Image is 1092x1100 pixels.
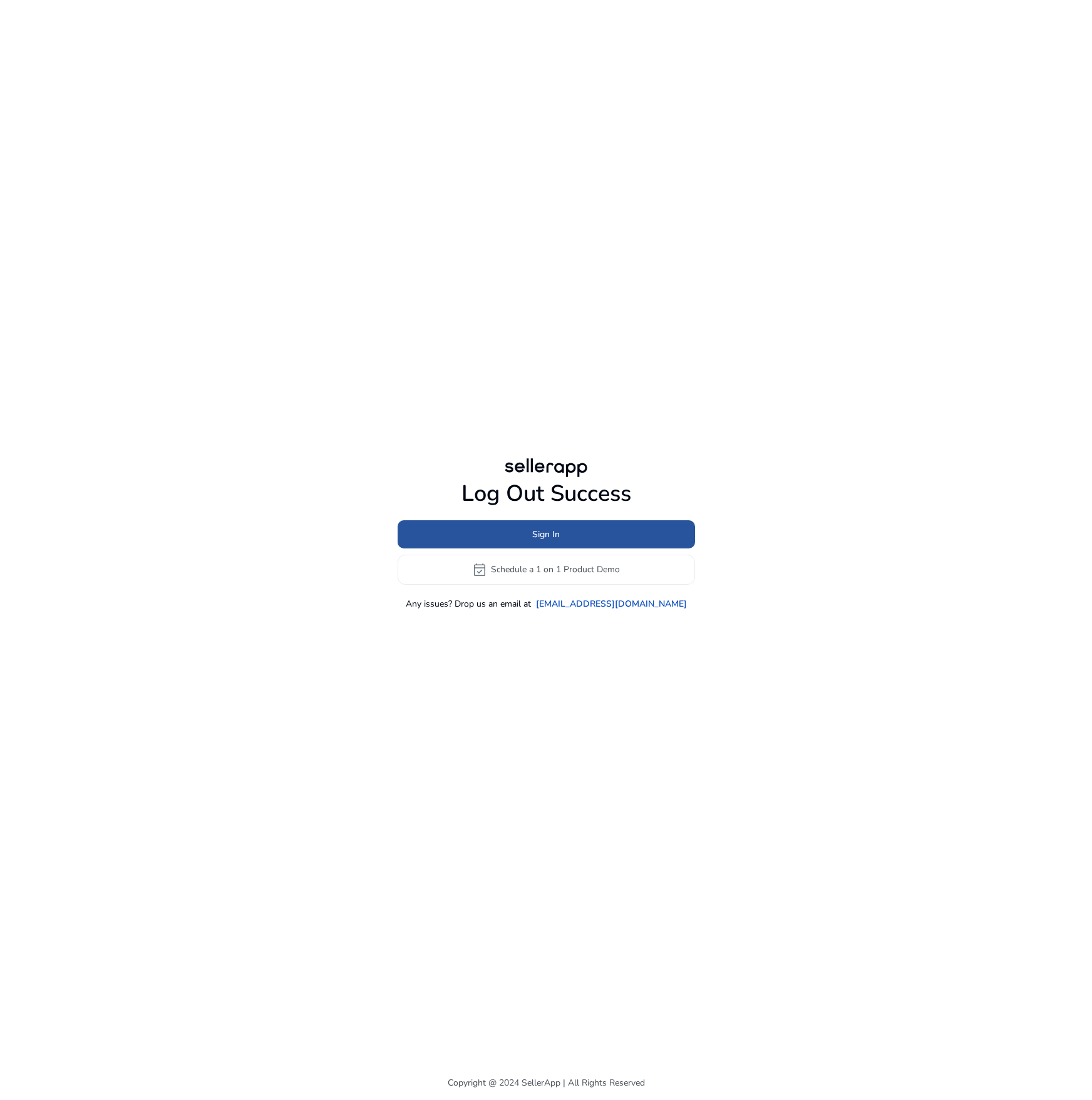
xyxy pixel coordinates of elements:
[398,555,695,585] button: event_availableSchedule a 1 on 1 Product Demo
[472,562,487,577] span: event_available
[398,520,695,548] button: Sign In
[398,480,695,507] h1: Log Out Success
[406,597,531,610] p: Any issues? Drop us an email at
[536,597,687,610] a: [EMAIL_ADDRESS][DOMAIN_NAME]
[532,528,560,541] span: Sign In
